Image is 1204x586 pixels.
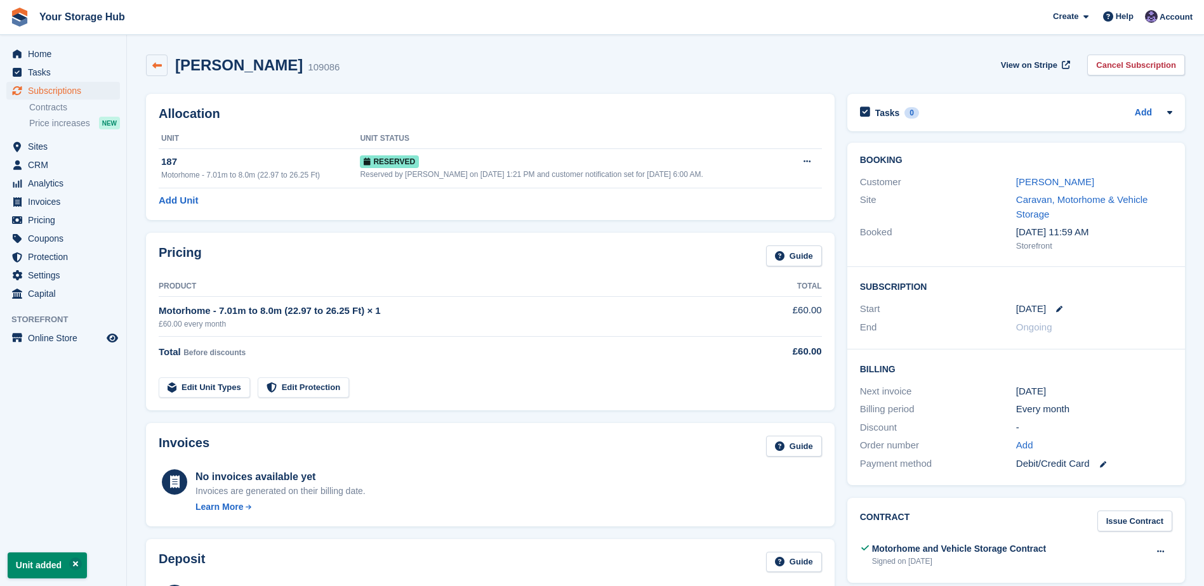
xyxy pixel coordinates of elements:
[28,63,104,81] span: Tasks
[28,248,104,266] span: Protection
[766,552,822,573] a: Guide
[1135,106,1152,120] a: Add
[872,542,1047,556] div: Motorhome and Vehicle Storage Contract
[1016,240,1172,252] div: Storefront
[161,169,360,181] div: Motorhome - 7.01m to 8.0m (22.97 to 26.25 Ft)
[159,245,202,266] h2: Pricing
[28,82,104,100] span: Subscriptions
[28,266,104,284] span: Settings
[1160,11,1193,23] span: Account
[1053,10,1078,23] span: Create
[1016,438,1033,453] a: Add
[860,438,1016,453] div: Order number
[744,344,821,359] div: £60.00
[195,469,366,485] div: No invoices available yet
[744,277,821,297] th: Total
[1116,10,1134,23] span: Help
[159,277,744,297] th: Product
[860,280,1172,292] h2: Subscription
[1001,59,1057,72] span: View on Stripe
[860,225,1016,252] div: Booked
[1016,302,1046,316] time: 2025-09-26 00:00:00 UTC
[28,156,104,174] span: CRM
[875,107,900,119] h2: Tasks
[1016,384,1172,399] div: [DATE]
[6,329,120,347] a: menu
[6,230,120,247] a: menu
[1087,55,1185,75] a: Cancel Subscription
[159,436,209,457] h2: Invoices
[159,129,360,149] th: Unit
[159,304,744,318] div: Motorhome - 7.01m to 8.0m (22.97 to 26.25 Ft) × 1
[99,117,120,129] div: NEW
[105,330,120,346] a: Preview store
[6,174,120,192] a: menu
[159,107,822,121] h2: Allocation
[860,320,1016,335] div: End
[183,348,246,357] span: Before discounts
[161,155,360,169] div: 187
[258,377,349,398] a: Edit Protection
[159,318,744,330] div: £60.00 every month
[860,193,1016,221] div: Site
[195,485,366,498] div: Invoices are generated on their billing date.
[6,193,120,211] a: menu
[860,420,1016,435] div: Discount
[308,60,340,75] div: 109086
[6,211,120,229] a: menu
[28,45,104,63] span: Home
[860,302,1016,316] div: Start
[872,556,1047,567] div: Signed on [DATE]
[860,457,1016,471] div: Payment method
[6,156,120,174] a: menu
[28,329,104,347] span: Online Store
[1016,225,1172,240] div: [DATE] 11:59 AM
[996,55,1073,75] a: View on Stripe
[29,116,120,130] a: Price increases NEW
[860,384,1016,399] div: Next invoice
[28,138,104,155] span: Sites
[744,296,821,336] td: £60.00
[28,211,104,229] span: Pricing
[29,117,90,129] span: Price increases
[10,8,29,27] img: stora-icon-8386f47178a22dfd0bd8f6a31ec36ba5ce8667c1dd55bd0f319d3a0aa187defe.svg
[6,63,120,81] a: menu
[1097,511,1172,531] a: Issue Contract
[904,107,919,119] div: 0
[6,45,120,63] a: menu
[159,552,205,573] h2: Deposit
[1016,176,1094,187] a: [PERSON_NAME]
[1016,194,1148,219] a: Caravan, Motorhome & Vehicle Storage
[860,362,1172,375] h2: Billing
[360,155,419,168] span: Reserved
[8,552,87,578] p: Unit added
[195,500,243,514] div: Learn More
[1016,420,1172,435] div: -
[360,169,788,180] div: Reserved by [PERSON_NAME] on [DATE] 1:21 PM and customer notification set for [DATE] 6:00 AM.
[28,193,104,211] span: Invoices
[1016,402,1172,417] div: Every month
[159,193,198,208] a: Add Unit
[860,402,1016,417] div: Billing period
[28,174,104,192] span: Analytics
[195,500,366,514] a: Learn More
[28,230,104,247] span: Coupons
[860,175,1016,190] div: Customer
[1145,10,1158,23] img: Liam Beddard
[860,511,910,531] h2: Contract
[360,129,788,149] th: Unit Status
[6,82,120,100] a: menu
[860,155,1172,166] h2: Booking
[159,377,250,398] a: Edit Unit Types
[6,285,120,303] a: menu
[6,248,120,266] a: menu
[159,346,181,357] span: Total
[766,245,822,266] a: Guide
[34,6,130,27] a: Your Storage Hub
[11,313,126,326] span: Storefront
[6,266,120,284] a: menu
[1016,322,1052,332] span: Ongoing
[766,436,822,457] a: Guide
[1016,457,1172,471] div: Debit/Credit Card
[6,138,120,155] a: menu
